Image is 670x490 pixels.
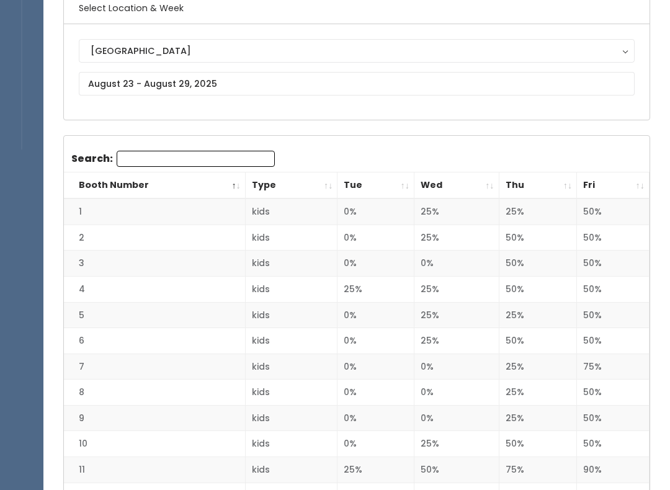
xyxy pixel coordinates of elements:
[414,380,499,406] td: 0%
[64,251,245,277] td: 3
[64,354,245,380] td: 7
[577,457,650,483] td: 90%
[577,277,650,303] td: 50%
[71,151,275,167] label: Search:
[337,405,414,431] td: 0%
[499,405,577,431] td: 25%
[64,380,245,406] td: 8
[79,39,635,63] button: [GEOGRAPHIC_DATA]
[245,405,337,431] td: kids
[499,251,577,277] td: 50%
[337,302,414,328] td: 0%
[64,328,245,354] td: 6
[499,302,577,328] td: 25%
[245,431,337,457] td: kids
[499,457,577,483] td: 75%
[337,328,414,354] td: 0%
[499,172,577,199] th: Thu: activate to sort column ascending
[64,198,245,225] td: 1
[245,457,337,483] td: kids
[337,172,414,199] th: Tue: activate to sort column ascending
[414,172,499,199] th: Wed: activate to sort column ascending
[414,457,499,483] td: 50%
[245,225,337,251] td: kids
[414,277,499,303] td: 25%
[499,328,577,354] td: 50%
[577,302,650,328] td: 50%
[245,277,337,303] td: kids
[499,198,577,225] td: 25%
[577,328,650,354] td: 50%
[64,172,245,199] th: Booth Number: activate to sort column descending
[337,251,414,277] td: 0%
[414,225,499,251] td: 25%
[499,354,577,380] td: 25%
[414,354,499,380] td: 0%
[64,431,245,457] td: 10
[245,302,337,328] td: kids
[577,431,650,457] td: 50%
[91,44,623,58] div: [GEOGRAPHIC_DATA]
[577,405,650,431] td: 50%
[337,431,414,457] td: 0%
[499,277,577,303] td: 50%
[577,354,650,380] td: 75%
[245,172,337,199] th: Type: activate to sort column ascending
[499,380,577,406] td: 25%
[79,72,635,96] input: August 23 - August 29, 2025
[117,151,275,167] input: Search:
[64,225,245,251] td: 2
[414,251,499,277] td: 0%
[577,225,650,251] td: 50%
[499,431,577,457] td: 50%
[577,198,650,225] td: 50%
[414,302,499,328] td: 25%
[337,380,414,406] td: 0%
[245,251,337,277] td: kids
[245,354,337,380] td: kids
[577,380,650,406] td: 50%
[64,277,245,303] td: 4
[64,457,245,483] td: 11
[414,328,499,354] td: 25%
[499,225,577,251] td: 50%
[337,225,414,251] td: 0%
[245,380,337,406] td: kids
[414,431,499,457] td: 25%
[64,405,245,431] td: 9
[337,198,414,225] td: 0%
[577,172,650,199] th: Fri: activate to sort column ascending
[577,251,650,277] td: 50%
[64,302,245,328] td: 5
[414,405,499,431] td: 0%
[337,354,414,380] td: 0%
[337,457,414,483] td: 25%
[414,198,499,225] td: 25%
[245,198,337,225] td: kids
[337,277,414,303] td: 25%
[245,328,337,354] td: kids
